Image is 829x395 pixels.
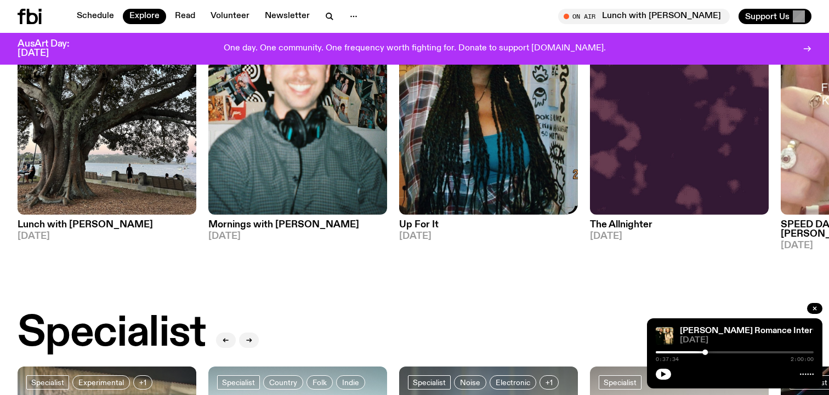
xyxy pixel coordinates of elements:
span: Specialist [604,378,637,386]
span: +1 [139,378,146,386]
a: Schedule [70,9,121,24]
a: Up For It[DATE] [399,215,578,241]
a: Lunch with [PERSON_NAME][DATE] [18,215,196,241]
a: Indie [336,375,365,390]
a: Read [168,9,202,24]
span: [DATE] [590,232,769,241]
span: [DATE] [208,232,387,241]
a: Explore [123,9,166,24]
a: Mornings with [PERSON_NAME][DATE] [208,215,387,241]
button: Support Us [739,9,811,24]
a: Volunteer [204,9,256,24]
a: Noise [454,375,486,390]
span: Electronic [496,378,530,386]
a: Experimental [72,375,130,390]
span: Specialist [413,378,446,386]
a: Specialist [599,375,641,390]
span: Specialist [222,378,255,386]
a: Newsletter [258,9,316,24]
span: [DATE] [18,232,196,241]
h2: Specialist [18,313,205,354]
button: +1 [540,375,559,390]
span: Noise [460,378,480,386]
h3: AusArt Day: [DATE] [18,39,88,58]
a: Folk [306,375,333,390]
a: Country [263,375,303,390]
a: Specialist [408,375,451,390]
span: Indie [342,378,359,386]
span: Experimental [78,378,124,386]
h3: Mornings with [PERSON_NAME] [208,220,387,230]
span: 0:37:34 [656,357,679,362]
h3: Lunch with [PERSON_NAME] [18,220,196,230]
h3: The Allnighter [590,220,769,230]
a: The Allnighter[DATE] [590,215,769,241]
span: Specialist [31,378,64,386]
a: Specialist [26,375,69,390]
span: Country [269,378,297,386]
span: 2:00:00 [791,357,814,362]
span: Folk [313,378,327,386]
p: One day. One community. One frequency worth fighting for. Donate to support [DOMAIN_NAME]. [224,44,606,54]
a: Specialist [217,375,260,390]
span: [DATE] [399,232,578,241]
h3: Up For It [399,220,578,230]
span: +1 [546,378,553,386]
span: Support Us [745,12,790,21]
span: [DATE] [680,336,814,345]
a: Electronic [490,375,536,390]
button: +1 [133,375,152,390]
button: On AirLunch with [PERSON_NAME] [558,9,730,24]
